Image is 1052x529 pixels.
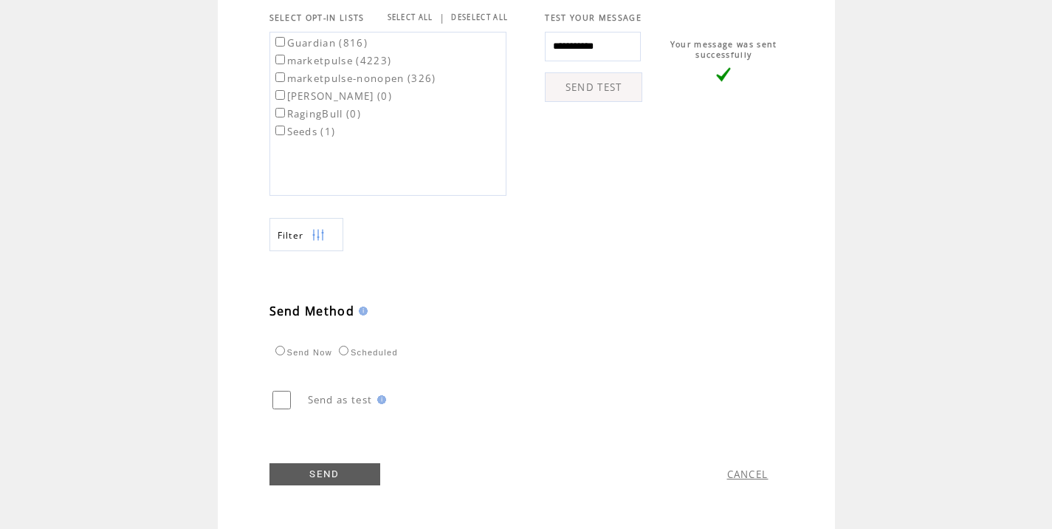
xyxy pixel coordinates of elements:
img: vLarge.png [716,67,731,82]
input: marketpulse-nonopen (326) [275,72,285,82]
a: DESELECT ALL [451,13,508,22]
input: marketpulse (4223) [275,55,285,64]
input: Scheduled [339,346,348,355]
img: filters.png [312,219,325,252]
span: Send as test [308,393,373,406]
a: Filter [269,218,343,251]
span: | [439,11,445,24]
label: [PERSON_NAME] (0) [272,89,393,103]
label: marketpulse (4223) [272,54,392,67]
span: Show filters [278,229,304,242]
img: help.gif [354,307,368,315]
label: Send Now [272,348,332,357]
label: Guardian (816) [272,36,368,50]
a: SEND [269,463,380,485]
span: SELECT OPT-IN LISTS [269,13,365,23]
a: SEND TEST [545,72,642,102]
input: RagingBull (0) [275,108,285,117]
input: Seeds (1) [275,126,285,135]
input: Send Now [275,346,285,355]
span: Send Method [269,303,355,319]
input: Guardian (816) [275,37,285,47]
img: help.gif [373,395,386,404]
input: [PERSON_NAME] (0) [275,90,285,100]
label: Seeds (1) [272,125,336,138]
a: SELECT ALL [388,13,433,22]
label: marketpulse-nonopen (326) [272,72,436,85]
label: Scheduled [335,348,398,357]
span: TEST YOUR MESSAGE [545,13,642,23]
a: CANCEL [727,468,769,481]
span: Your message was sent successfully [670,39,777,60]
label: RagingBull (0) [272,107,362,120]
